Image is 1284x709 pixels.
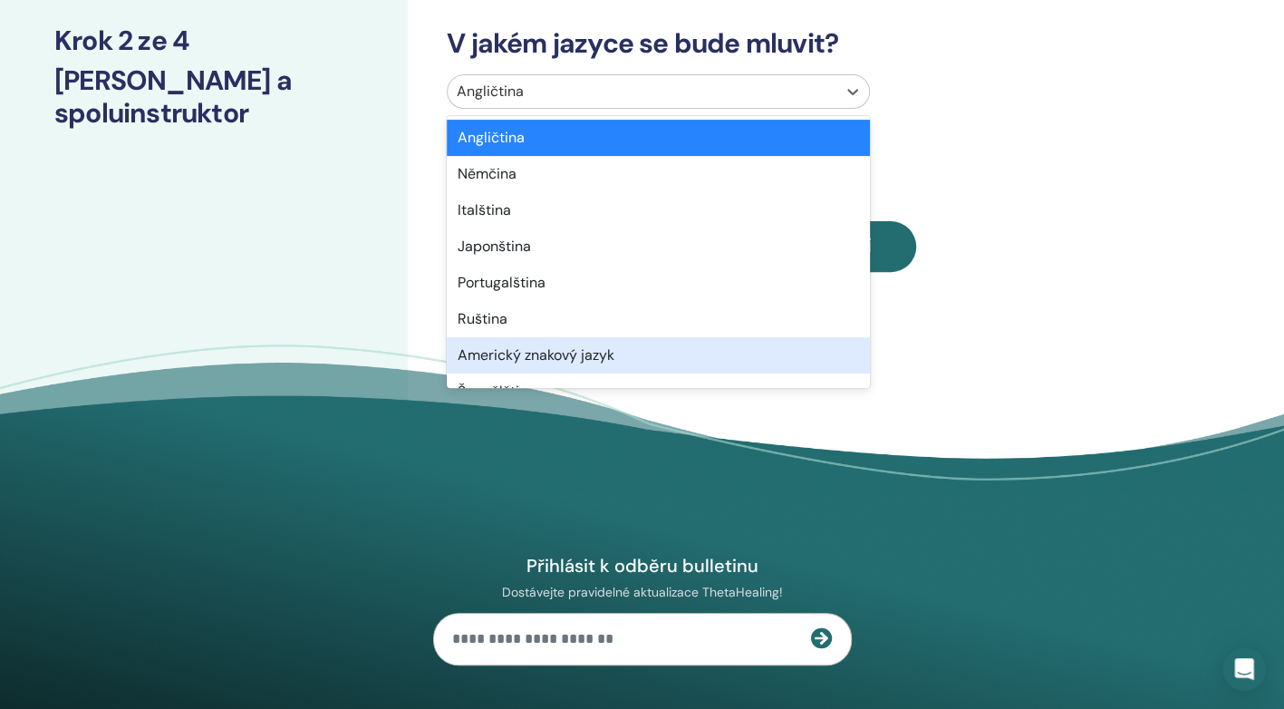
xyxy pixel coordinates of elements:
[447,374,870,410] div: Španělština
[54,24,353,57] h3: Krok 2 ze 4
[447,156,870,192] div: Němčina
[54,64,353,130] h3: [PERSON_NAME] a spoluinstruktor
[447,337,870,374] div: Americký znakový jazyk
[447,301,870,337] div: Ruština
[1222,647,1266,691] div: Otevřete interkomový messenger
[433,554,852,578] h4: Přihlásit k odběru bulletinu
[447,120,870,156] div: Angličtina
[447,228,870,265] div: Japonština
[436,27,1118,60] h3: V jakém jazyce se bude mluvit?
[447,265,870,301] div: Portugalština
[447,192,870,228] div: Italština
[433,584,852,600] p: Dostávejte pravidelné aktualizace ThetaHealing!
